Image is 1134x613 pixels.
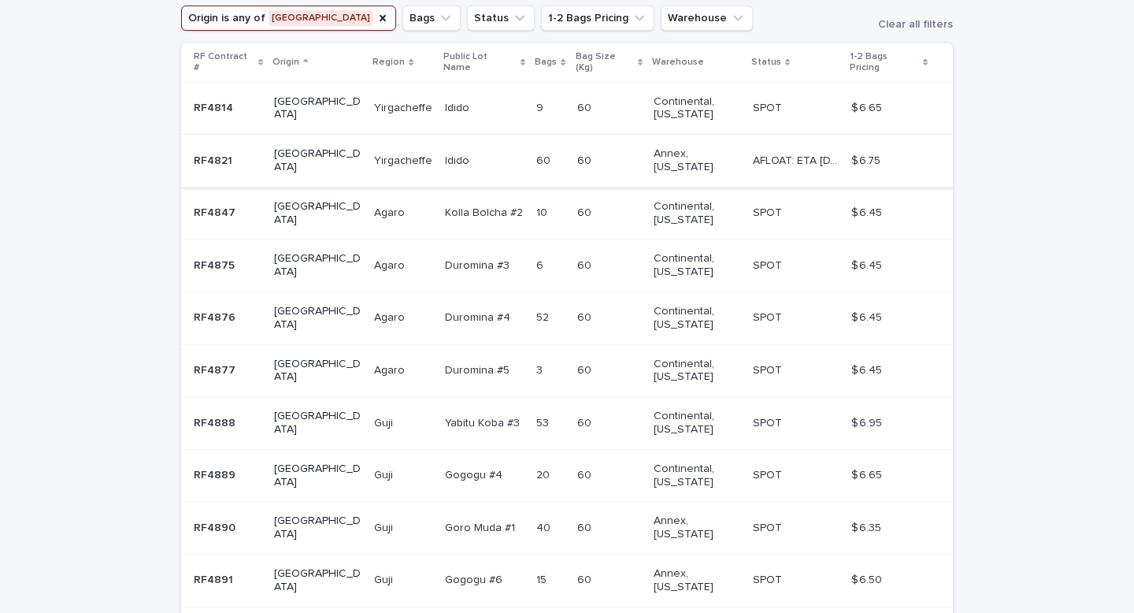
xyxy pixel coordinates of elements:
p: 60 [577,151,595,168]
p: [GEOGRAPHIC_DATA] [274,147,361,174]
p: 1-2 Bags Pricing [850,48,918,77]
p: 53 [536,414,552,430]
p: RF4889 [194,466,239,482]
p: Origin [272,54,299,71]
p: Agaro [374,308,408,325]
p: 60 [577,98,595,115]
p: Duromina #3 [445,256,513,273]
button: Bags [402,6,461,31]
p: Idido [445,98,472,115]
p: 60 [536,151,554,168]
p: Duromina #5 [445,361,513,377]
p: 60 [577,518,595,535]
p: Yabitu Koba #3 [445,414,523,430]
p: Agaro [374,256,408,273]
p: RF4888 [194,414,239,430]
tr: RF4875RF4875 [GEOGRAPHIC_DATA]AgaroAgaro Duromina #3Duromina #3 66 6060 Continental, [US_STATE] S... [181,240,953,292]
p: Duromina #4 [445,308,513,325]
p: [GEOGRAPHIC_DATA] [274,358,361,385]
p: Agaro [374,203,408,220]
p: 60 [577,570,595,587]
tr: RF4821RF4821 [GEOGRAPHIC_DATA]YirgacheffeYirgacheffe IdidoIdido 6060 6060 Annex, [US_STATE] AFLOA... [181,135,953,188]
p: 9 [536,98,547,115]
p: SPOT [753,361,785,377]
p: 20 [536,466,553,482]
p: Yirgacheffe [374,98,435,115]
p: Agaro [374,361,408,377]
p: RF Contract # [194,48,254,77]
p: $ 6.45 [851,256,885,273]
p: RF4890 [194,518,239,535]
p: 60 [577,256,595,273]
p: $ 6.45 [851,203,885,220]
p: RF4821 [194,151,235,168]
p: Guji [374,466,396,482]
p: Warehouse [652,54,704,71]
p: 6 [536,256,547,273]
p: SPOT [753,256,785,273]
button: Warehouse [661,6,753,31]
p: [GEOGRAPHIC_DATA] [274,515,361,541]
p: RF4891 [194,570,236,587]
tr: RF4877RF4877 [GEOGRAPHIC_DATA]AgaroAgaro Duromina #5Duromina #5 33 6060 Continental, [US_STATE] S... [181,344,953,397]
tr: RF4891RF4891 [GEOGRAPHIC_DATA]GujiGuji Gogogu #6Gogogu #6 1515 6060 Annex, [US_STATE] SPOTSPOT $ ... [181,554,953,607]
p: 40 [536,518,554,535]
p: SPOT [753,466,785,482]
p: [GEOGRAPHIC_DATA] [274,95,361,122]
p: $ 6.35 [851,518,884,535]
p: SPOT [753,518,785,535]
p: Yirgacheffe [374,151,435,168]
tr: RF4888RF4888 [GEOGRAPHIC_DATA]GujiGuji Yabitu Koba #3Yabitu Koba #3 5353 6060 Continental, [US_ST... [181,397,953,450]
p: [GEOGRAPHIC_DATA] [274,252,361,279]
p: 60 [577,203,595,220]
p: SPOT [753,308,785,325]
p: RF4876 [194,308,239,325]
p: 60 [577,414,595,430]
tr: RF4890RF4890 [GEOGRAPHIC_DATA]GujiGuji Goro Muda #1Goro Muda #1 4040 6060 Annex, [US_STATE] SPOTS... [181,502,953,555]
p: $ 6.65 [851,466,885,482]
p: SPOT [753,414,785,430]
p: 60 [577,361,595,377]
p: SPOT [753,203,785,220]
p: Guji [374,518,396,535]
p: Region [372,54,405,71]
tr: RF4847RF4847 [GEOGRAPHIC_DATA]AgaroAgaro Kolla Bolcha #2Kolla Bolcha #2 1010 6060 Continental, [U... [181,187,953,240]
p: 60 [577,308,595,325]
p: 10 [536,203,550,220]
p: Guji [374,570,396,587]
p: RF4847 [194,203,239,220]
p: 52 [536,308,552,325]
p: [GEOGRAPHIC_DATA] [274,305,361,332]
span: Clear all filters [878,19,953,30]
p: Gogogu #6 [445,570,506,587]
p: $ 6.45 [851,361,885,377]
p: [GEOGRAPHIC_DATA] [274,410,361,437]
p: RF4875 [194,256,238,273]
p: $ 6.45 [851,308,885,325]
p: Gogogu #4 [445,466,506,482]
button: 1-2 Bags Pricing [541,6,654,31]
p: $ 6.95 [851,414,885,430]
p: 60 [577,466,595,482]
p: Status [751,54,781,71]
p: Kolla Bolcha #2 [445,203,526,220]
tr: RF4889RF4889 [GEOGRAPHIC_DATA]GujiGuji Gogogu #4Gogogu #4 2020 6060 Continental, [US_STATE] SPOTS... [181,449,953,502]
p: [GEOGRAPHIC_DATA] [274,200,361,227]
p: [GEOGRAPHIC_DATA] [274,567,361,594]
p: $ 6.65 [851,98,885,115]
p: Public Lot Name [443,48,517,77]
p: Guji [374,414,396,430]
p: AFLOAT: ETA 09-28-2025 [753,151,842,168]
p: Goro Muda #1 [445,518,518,535]
p: Bags [535,54,557,71]
p: Idido [445,151,472,168]
button: Status [467,6,535,31]
button: Clear all filters [865,19,953,30]
p: $ 6.75 [851,151,884,168]
p: RF4877 [194,361,239,377]
p: RF4814 [194,98,236,115]
p: $ 6.50 [851,570,885,587]
p: [GEOGRAPHIC_DATA] [274,463,361,489]
p: Bag Size (Kg) [576,48,634,77]
p: SPOT [753,98,785,115]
